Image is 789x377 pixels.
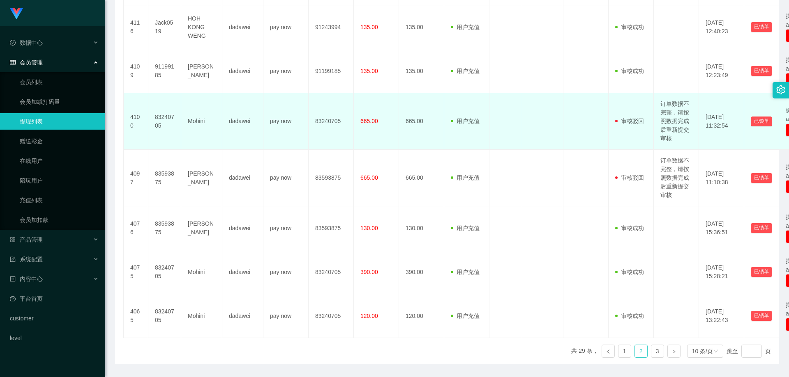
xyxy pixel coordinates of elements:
td: 4097 [124,150,148,206]
li: 3 [651,345,664,358]
td: [DATE] 15:36:51 [699,206,744,250]
td: 83240705 [309,294,354,338]
td: 91243994 [309,5,354,49]
td: 订单数据不完整，请按照数据完成后重新提交审核 [654,93,699,150]
td: [DATE] 12:23:49 [699,49,744,93]
td: Jack0519 [148,5,181,49]
div: 10 条/页 [692,345,713,357]
span: 用户充值 [451,225,480,231]
td: 4065 [124,294,148,338]
td: pay now [263,150,309,206]
a: 图标: dashboard平台首页 [10,290,99,307]
span: 审核成功 [615,313,644,319]
span: 数据中心 [10,39,43,46]
td: [DATE] 12:40:23 [699,5,744,49]
td: [DATE] 11:10:38 [699,150,744,206]
a: 1 [618,345,631,357]
td: 130.00 [399,206,444,250]
i: 图标: appstore-o [10,237,16,242]
td: pay now [263,5,309,49]
button: 已锁单 [751,66,772,76]
td: 订单数据不完整，请按照数据完成后重新提交审核 [654,150,699,206]
span: 审核成功 [615,225,644,231]
td: 390.00 [399,250,444,294]
i: 图标: right [671,349,676,354]
button: 已锁单 [751,117,772,126]
span: 内容中心 [10,276,43,282]
span: 390.00 [360,269,378,275]
td: dadawei [222,250,263,294]
td: dadawei [222,5,263,49]
a: 在线用户 [20,153,99,169]
td: 120.00 [399,294,444,338]
td: 4100 [124,93,148,150]
td: 91199185 [148,49,181,93]
td: Mohini [181,93,222,150]
td: [DATE] 13:22:43 [699,294,744,338]
td: [DATE] 15:28:21 [699,250,744,294]
td: [PERSON_NAME] [181,150,222,206]
span: 665.00 [360,174,378,181]
td: 83240705 [148,250,181,294]
td: pay now [263,93,309,150]
td: 83593875 [148,150,181,206]
td: dadawei [222,206,263,250]
td: HOH KONG WENG [181,5,222,49]
span: 用户充值 [451,68,480,74]
td: pay now [263,49,309,93]
span: 135.00 [360,68,378,74]
li: 下一页 [667,345,681,358]
td: 83240705 [148,93,181,150]
td: 83240705 [148,294,181,338]
li: 2 [634,345,648,358]
a: 会员加减打码量 [20,94,99,110]
span: 审核驳回 [615,174,644,181]
a: 2 [635,345,647,357]
td: 4076 [124,206,148,250]
td: pay now [263,294,309,338]
td: 4075 [124,250,148,294]
td: dadawei [222,294,263,338]
td: 4109 [124,49,148,93]
td: [PERSON_NAME] [181,49,222,93]
span: 审核成功 [615,68,644,74]
span: 审核驳回 [615,118,644,124]
span: 系统配置 [10,256,43,263]
td: 83593875 [309,206,354,250]
a: 3 [651,345,664,357]
span: 用户充值 [451,24,480,30]
i: 图标: profile [10,276,16,282]
td: 83240705 [309,250,354,294]
i: 图标: check-circle-o [10,40,16,46]
td: [PERSON_NAME] [181,206,222,250]
button: 已锁单 [751,223,772,233]
span: 产品管理 [10,236,43,243]
a: level [10,330,99,346]
i: 图标: table [10,59,16,65]
i: 图标: form [10,256,16,262]
button: 已锁单 [751,311,772,321]
td: 135.00 [399,5,444,49]
td: [DATE] 11:32:54 [699,93,744,150]
span: 120.00 [360,313,378,319]
span: 665.00 [360,118,378,124]
li: 1 [618,345,631,358]
span: 用户充值 [451,118,480,124]
span: 审核成功 [615,24,644,30]
td: dadawei [222,150,263,206]
span: 135.00 [360,24,378,30]
td: pay now [263,206,309,250]
td: Mohini [181,250,222,294]
td: 83240705 [309,93,354,150]
td: 665.00 [399,93,444,150]
span: 审核成功 [615,269,644,275]
a: 陪玩用户 [20,172,99,189]
td: dadawei [222,93,263,150]
i: 图标: setting [776,85,785,94]
span: 用户充值 [451,313,480,319]
span: 会员管理 [10,59,43,66]
td: pay now [263,250,309,294]
div: 跳至 页 [727,345,771,358]
i: 图标: down [713,349,718,354]
td: 91199185 [309,49,354,93]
